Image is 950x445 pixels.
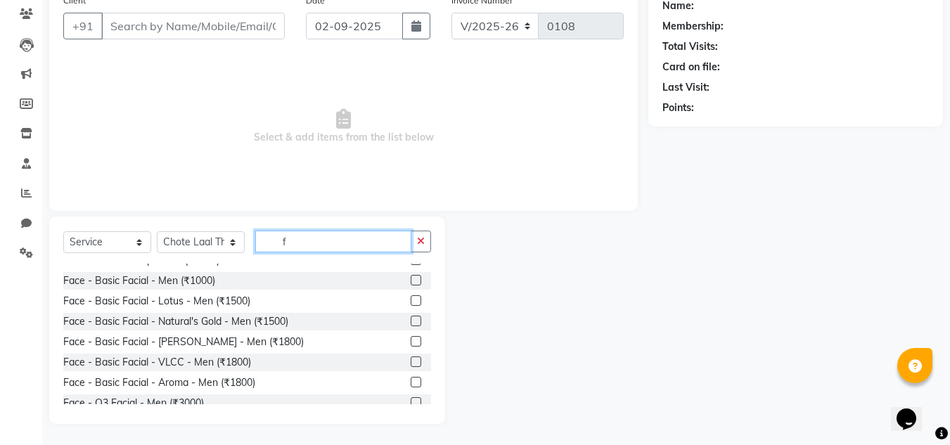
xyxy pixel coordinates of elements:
[63,335,304,349] div: Face - Basic Facial - [PERSON_NAME] - Men (₹1800)
[891,389,936,431] iframe: chat widget
[662,19,724,34] div: Membership:
[63,355,251,370] div: Face - Basic Facial - VLCC - Men (₹1800)
[63,396,204,411] div: Face - O3 Facial - Men (₹3000)
[63,314,288,329] div: Face - Basic Facial - Natural's Gold - Men (₹1500)
[63,294,250,309] div: Face - Basic Facial - Lotus - Men (₹1500)
[63,56,624,197] span: Select & add items from the list below
[101,13,285,39] input: Search by Name/Mobile/Email/Code
[63,13,103,39] button: +91
[63,375,255,390] div: Face - Basic Facial - Aroma - Men (₹1800)
[662,39,718,54] div: Total Visits:
[63,273,215,288] div: Face - Basic Facial - Men (₹1000)
[662,80,710,95] div: Last Visit:
[662,60,720,75] div: Card on file:
[662,101,694,115] div: Points:
[255,231,411,252] input: Search or Scan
